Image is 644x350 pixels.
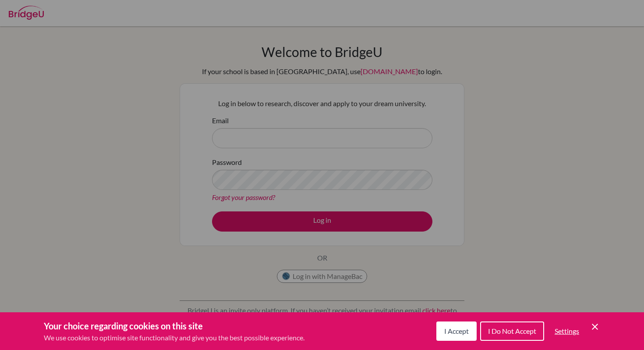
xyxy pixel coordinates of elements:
button: Save and close [590,321,600,332]
span: I Do Not Accept [488,327,536,335]
p: We use cookies to optimise site functionality and give you the best possible experience. [44,332,304,343]
h3: Your choice regarding cookies on this site [44,319,304,332]
button: I Accept [436,321,477,341]
button: I Do Not Accept [480,321,544,341]
button: Settings [548,322,586,340]
span: Settings [555,327,579,335]
span: I Accept [444,327,469,335]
